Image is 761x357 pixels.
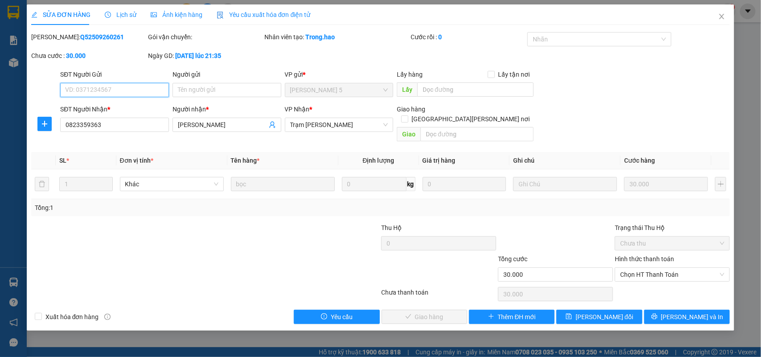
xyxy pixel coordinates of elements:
[438,33,442,41] b: 0
[381,287,498,303] div: Chưa thanh toán
[566,313,572,320] span: save
[217,11,311,18] span: Yêu cầu xuất hóa đơn điện tử
[498,312,536,322] span: Thêm ĐH mới
[60,104,169,114] div: SĐT Người Nhận
[290,118,388,131] span: Trạm Tắc Vân
[290,83,388,97] span: Trạm Quận 5
[151,11,202,18] span: Ảnh kiện hàng
[105,12,111,18] span: clock-circle
[620,268,724,281] span: Chọn HT Thanh Toán
[715,177,726,191] button: plus
[38,120,51,127] span: plus
[709,4,734,29] button: Close
[624,177,708,191] input: 0
[417,82,534,97] input: Dọc đường
[31,12,37,18] span: edit
[285,70,394,79] div: VP gửi
[661,312,724,322] span: [PERSON_NAME] và In
[556,310,642,324] button: save[PERSON_NAME] đổi
[397,71,423,78] span: Lấy hàng
[624,157,655,164] span: Cước hàng
[498,255,527,263] span: Tổng cước
[31,32,146,42] div: [PERSON_NAME]:
[397,127,420,141] span: Giao
[423,157,456,164] span: Giá trị hàng
[285,106,310,113] span: VP Nhận
[37,117,52,131] button: plus
[173,104,281,114] div: Người nhận
[510,152,621,169] th: Ghi chú
[651,313,658,320] span: printer
[408,114,534,124] span: [GEOGRAPHIC_DATA][PERSON_NAME] nơi
[397,82,417,97] span: Lấy
[80,33,124,41] b: Q52509260261
[231,177,335,191] input: VD: Bàn, Ghế
[407,177,415,191] span: kg
[231,157,260,164] span: Tên hàng
[31,51,146,61] div: Chưa cước :
[718,13,725,20] span: close
[513,177,617,191] input: Ghi Chú
[294,310,379,324] button: exclamation-circleYêu cầu
[104,314,111,320] span: info-circle
[60,70,169,79] div: SĐT Người Gửi
[488,313,494,320] span: plus
[269,121,276,128] span: user-add
[495,70,534,79] span: Lấy tận nơi
[423,177,506,191] input: 0
[382,310,467,324] button: checkGiao hàng
[265,32,409,42] div: Nhân viên tạo:
[331,312,353,322] span: Yêu cầu
[363,157,395,164] span: Định lượng
[644,310,730,324] button: printer[PERSON_NAME] và In
[381,224,402,231] span: Thu Hộ
[411,32,526,42] div: Cước rồi :
[321,313,327,320] span: exclamation-circle
[397,106,425,113] span: Giao hàng
[59,157,66,164] span: SL
[306,33,335,41] b: Trong.hao
[105,11,136,18] span: Lịch sử
[148,51,263,61] div: Ngày GD:
[31,11,90,18] span: SỬA ĐƠN HÀNG
[35,203,294,213] div: Tổng: 1
[120,157,153,164] span: Đơn vị tính
[35,177,49,191] button: delete
[576,312,633,322] span: [PERSON_NAME] đổi
[151,12,157,18] span: picture
[173,70,281,79] div: Người gửi
[620,237,724,250] span: Chưa thu
[615,255,674,263] label: Hình thức thanh toán
[42,312,103,322] span: Xuất hóa đơn hàng
[66,52,86,59] b: 30.000
[615,223,730,233] div: Trạng thái Thu Hộ
[217,12,224,19] img: icon
[148,32,263,42] div: Gói vận chuyển:
[469,310,555,324] button: plusThêm ĐH mới
[420,127,534,141] input: Dọc đường
[125,177,218,191] span: Khác
[175,52,221,59] b: [DATE] lúc 21:35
